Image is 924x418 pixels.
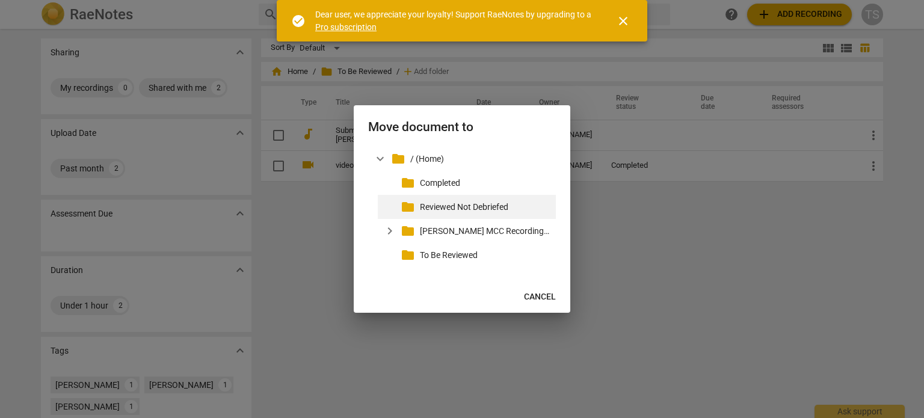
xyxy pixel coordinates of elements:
[420,225,551,238] p: Teresa MCC Recordings to Consider
[391,152,405,166] span: folder
[401,248,415,262] span: folder
[315,8,594,33] div: Dear user, we appreciate your loyalty! Support RaeNotes by upgrading to a
[401,200,415,214] span: folder
[291,14,306,28] span: check_circle
[373,152,387,166] span: expand_more
[315,22,377,32] a: Pro subscription
[524,291,556,303] span: Cancel
[514,286,565,308] button: Cancel
[609,7,638,35] button: Close
[420,177,551,189] p: Completed
[401,176,415,190] span: folder
[616,14,630,28] span: close
[368,120,556,135] h2: Move document to
[420,201,551,214] p: Reviewed Not Debriefed
[383,224,397,238] span: expand_more
[410,153,551,165] p: / (Home)
[401,224,415,238] span: folder
[420,249,551,262] p: To Be Reviewed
